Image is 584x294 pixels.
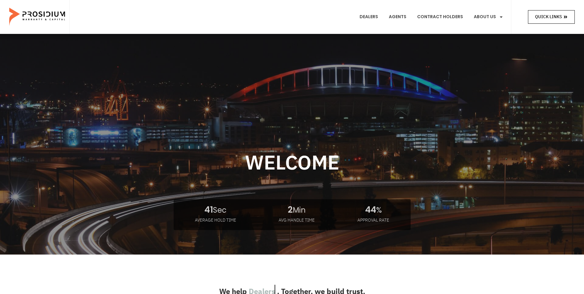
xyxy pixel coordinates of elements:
a: About Us [469,6,508,28]
a: Quick Links [528,10,575,23]
a: Dealers [355,6,383,28]
a: Contract Holders [413,6,468,28]
nav: Menu [355,6,508,28]
a: Agents [384,6,411,28]
span: Quick Links [535,13,562,21]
